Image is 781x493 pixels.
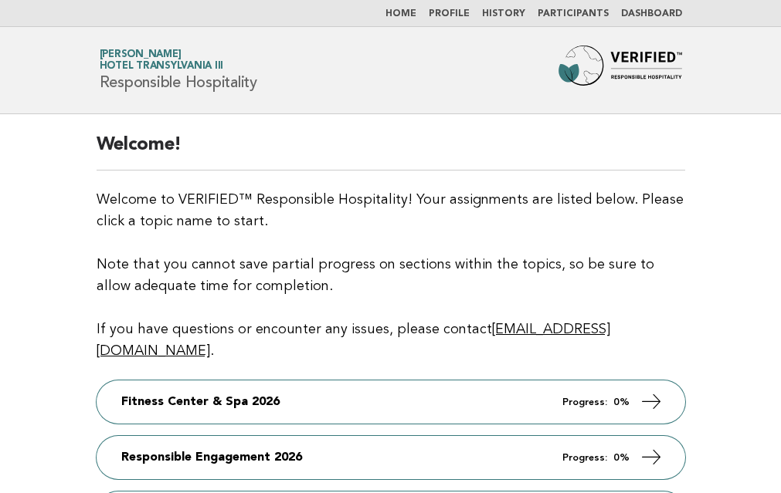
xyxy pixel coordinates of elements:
a: History [482,9,525,19]
span: Hotel Transylvania III [100,62,224,72]
h2: Welcome! [97,133,685,171]
p: Welcome to VERIFIED™ Responsible Hospitality! Your assignments are listed below. Please click a t... [97,189,685,362]
a: Home [385,9,416,19]
em: Progress: [562,397,607,407]
h1: Responsible Hospitality [100,50,257,90]
a: Dashboard [621,9,682,19]
a: Responsible Engagement 2026 Progress: 0% [97,436,685,479]
em: Progress: [562,453,607,463]
a: [PERSON_NAME]Hotel Transylvania III [100,49,224,71]
a: Participants [538,9,609,19]
img: Forbes Travel Guide [559,46,682,95]
strong: 0% [613,397,630,407]
a: Fitness Center & Spa 2026 Progress: 0% [97,380,685,424]
strong: 0% [613,453,630,463]
a: Profile [429,9,470,19]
